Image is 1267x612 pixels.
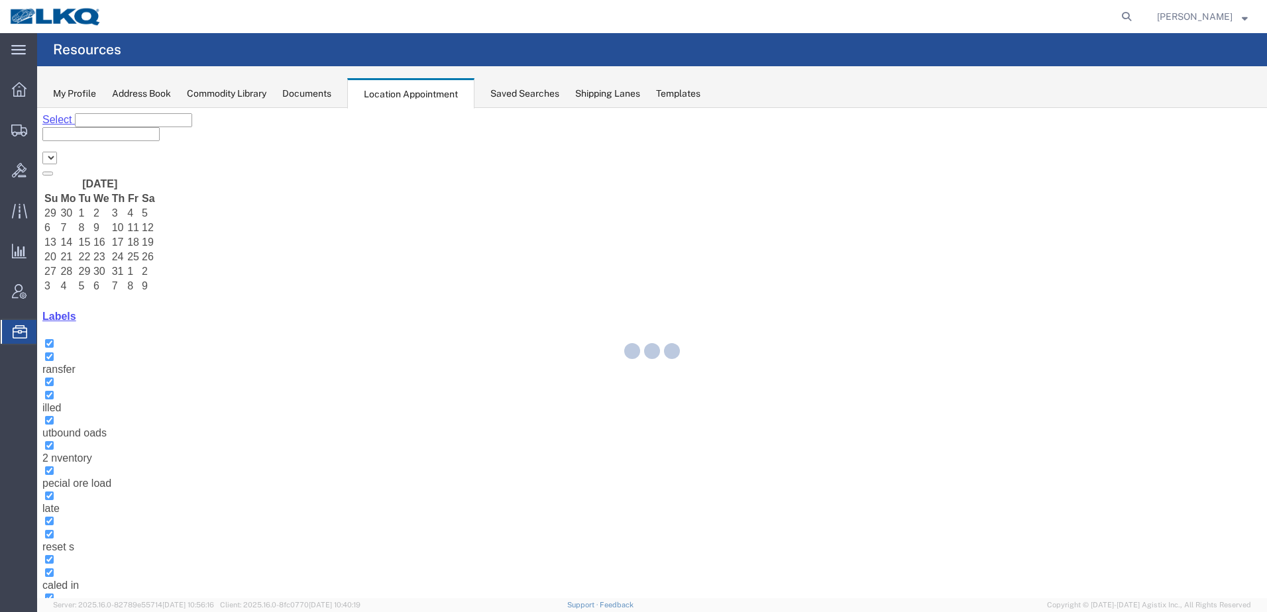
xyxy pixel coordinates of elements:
[41,99,54,112] td: 1
[309,601,360,609] span: [DATE] 10:40:19
[23,142,39,156] td: 21
[104,157,119,170] td: 2
[8,308,17,317] input: utbound oads
[41,142,54,156] td: 22
[104,172,119,185] td: 9
[7,113,21,127] td: 6
[5,294,24,305] span: illed
[112,87,171,101] div: Address Book
[8,422,17,431] input: reset s
[74,172,89,185] td: 7
[347,78,474,109] div: Location Appointment
[74,113,89,127] td: 10
[7,128,21,141] td: 13
[5,319,70,331] span: utbound oads
[5,472,42,483] span: caled in
[1157,9,1233,24] span: Brian Schmidt
[53,33,121,66] h4: Resources
[23,84,39,97] th: Mo
[104,99,119,112] td: 5
[220,601,360,609] span: Client: 2025.16.0-8fc0770
[41,157,54,170] td: 29
[23,172,39,185] td: 4
[74,157,89,170] td: 31
[8,460,17,469] input: caled in
[104,142,119,156] td: 26
[1156,9,1248,25] button: [PERSON_NAME]
[74,84,89,97] th: Th
[5,6,38,17] a: Select
[5,395,23,406] span: late
[56,157,73,170] td: 30
[575,87,640,101] div: Shipping Lanes
[41,128,54,141] td: 15
[567,601,600,609] a: Support
[162,601,214,609] span: [DATE] 10:56:16
[23,99,39,112] td: 30
[7,142,21,156] td: 20
[89,99,103,112] td: 4
[56,99,73,112] td: 2
[74,99,89,112] td: 3
[104,113,119,127] td: 12
[282,87,331,101] div: Documents
[53,87,96,101] div: My Profile
[7,172,21,185] td: 3
[8,358,17,367] input: pecial ore load
[5,256,38,267] span: ransfer
[89,113,103,127] td: 11
[23,113,39,127] td: 7
[5,370,74,381] span: pecial ore load
[5,433,37,444] span: reset s
[56,84,73,97] th: We
[7,84,21,97] th: Su
[1047,599,1251,611] span: Copyright © [DATE]-[DATE] Agistix Inc., All Rights Reserved
[89,84,103,97] th: Fr
[56,113,73,127] td: 9
[56,142,73,156] td: 23
[656,87,700,101] div: Templates
[56,128,73,141] td: 16
[41,172,54,185] td: 5
[8,383,17,392] input: late
[89,142,103,156] td: 25
[8,283,17,291] input: illed
[41,113,54,127] td: 8
[89,157,103,170] td: 1
[600,601,633,609] a: Feedback
[8,244,17,253] input: ransfer
[89,128,103,141] td: 18
[74,142,89,156] td: 24
[5,203,39,214] a: Labels
[53,601,214,609] span: Server: 2025.16.0-82789e55714
[104,84,119,97] th: Sa
[5,6,34,17] span: Select
[23,157,39,170] td: 28
[7,99,21,112] td: 29
[41,84,54,97] th: Tu
[89,172,103,185] td: 8
[104,128,119,141] td: 19
[56,172,73,185] td: 6
[74,128,89,141] td: 17
[23,128,39,141] td: 14
[8,333,17,342] input: 2 nventory
[7,157,21,170] td: 27
[5,344,55,356] span: 2 nventory
[23,70,103,83] th: [DATE]
[9,7,102,26] img: logo
[490,87,559,101] div: Saved Searches
[187,87,266,101] div: Commodity Library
